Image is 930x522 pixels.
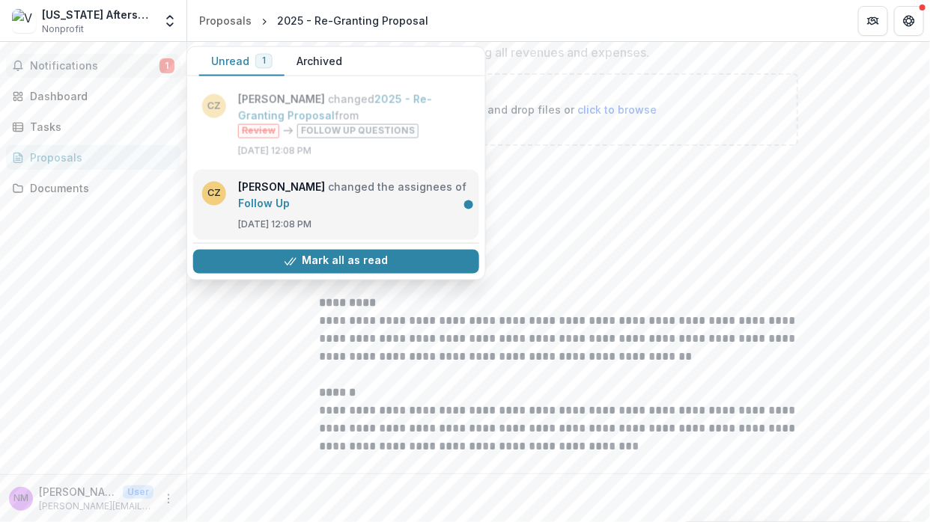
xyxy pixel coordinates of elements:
[159,6,180,36] button: Open entity switcher
[30,60,159,73] span: Notifications
[159,490,177,508] button: More
[461,102,657,117] p: Drag and drop files or
[39,500,154,513] p: [PERSON_NAME][EMAIL_ADDRESS][DOMAIN_NAME]
[6,54,180,78] button: Notifications1
[199,47,285,76] button: Unread
[30,150,168,165] div: Proposals
[6,176,180,200] a: Documents
[238,178,470,211] p: changed the assignees of
[319,146,798,159] p: File type must be .pdf
[262,55,266,66] span: 1
[894,6,924,36] button: Get Help
[30,88,168,104] div: Dashboard
[42,7,154,22] div: [US_STATE] Afterschool
[30,180,168,196] div: Documents
[238,196,290,209] a: Follow Up
[42,22,84,36] span: Nonprofit
[159,58,174,73] span: 1
[193,249,479,273] button: Mark all as read
[13,494,28,503] div: Nicole Miller
[39,484,117,500] p: [PERSON_NAME]
[123,485,154,499] p: User
[578,103,657,116] span: click to browse
[6,145,180,170] a: Proposals
[12,9,36,33] img: Vermont Afterschool
[277,13,428,28] div: 2025 - Re-Granting Proposal
[30,119,168,135] div: Tasks
[193,10,434,31] nav: breadcrumb
[319,43,649,61] p: Grantmaking budget, including all revenues and expenses.
[238,93,432,122] a: 2025 - Re-Granting Proposal
[6,84,180,108] a: Dashboard
[199,13,252,28] div: Proposals
[238,91,470,138] p: changed from
[285,47,354,76] button: Archived
[858,6,888,36] button: Partners
[6,114,180,139] a: Tasks
[193,10,258,31] a: Proposals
